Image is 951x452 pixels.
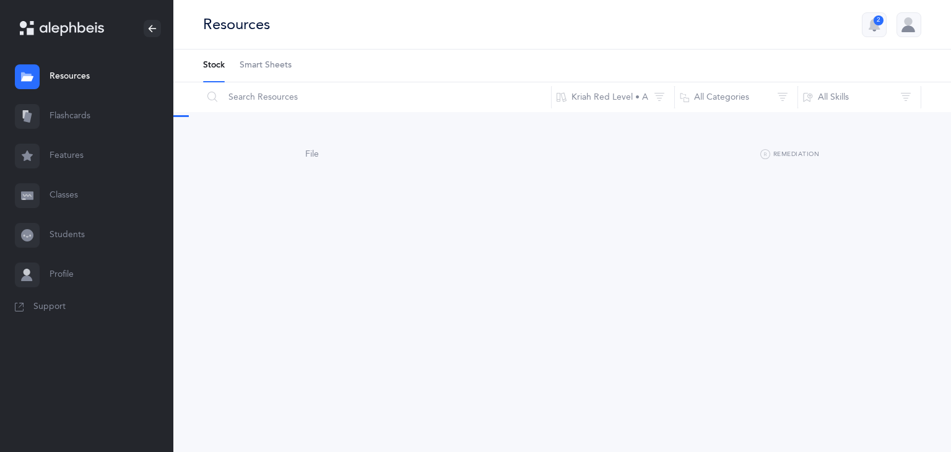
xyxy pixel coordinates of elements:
[862,12,887,37] button: 2
[674,82,798,112] button: All Categories
[874,15,884,25] div: 2
[551,82,675,112] button: Kriah Red Level • A
[240,59,292,72] span: Smart Sheets
[305,149,319,159] span: File
[202,82,552,112] input: Search Resources
[33,301,66,313] span: Support
[760,147,819,162] button: Remediation
[203,14,270,35] div: Resources
[797,82,921,112] button: All Skills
